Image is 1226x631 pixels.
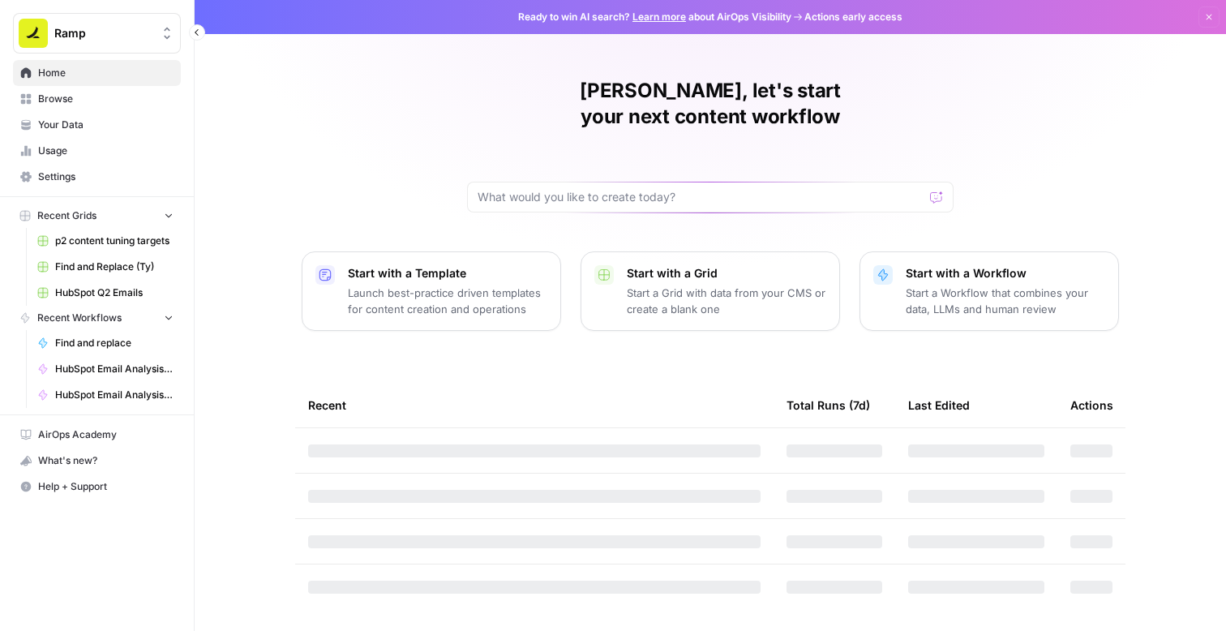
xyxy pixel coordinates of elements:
[30,254,181,280] a: Find and Replace (Ty)
[348,285,547,317] p: Launch best-practice driven templates for content creation and operations
[13,422,181,448] a: AirOps Academy
[13,60,181,86] a: Home
[19,19,48,48] img: Ramp Logo
[908,383,970,427] div: Last Edited
[13,204,181,228] button: Recent Grids
[467,78,954,130] h1: [PERSON_NAME], let's start your next content workflow
[55,234,174,248] span: p2 content tuning targets
[54,25,152,41] span: Ramp
[38,92,174,106] span: Browse
[906,265,1105,281] p: Start with a Workflow
[478,189,924,205] input: What would you like to create today?
[518,10,791,24] span: Ready to win AI search? about AirOps Visibility
[1070,383,1113,427] div: Actions
[30,356,181,382] a: HubSpot Email Analysis Segment - Low Performers
[14,449,180,473] div: What's new?
[627,265,826,281] p: Start with a Grid
[13,13,181,54] button: Workspace: Ramp
[13,112,181,138] a: Your Data
[13,448,181,474] button: What's new?
[906,285,1105,317] p: Start a Workflow that combines your data, LLMs and human review
[308,383,761,427] div: Recent
[30,382,181,408] a: HubSpot Email Analysis Segment
[787,383,870,427] div: Total Runs (7d)
[37,208,96,223] span: Recent Grids
[38,170,174,184] span: Settings
[38,479,174,494] span: Help + Support
[30,330,181,356] a: Find and replace
[55,388,174,402] span: HubSpot Email Analysis Segment
[55,260,174,274] span: Find and Replace (Ty)
[38,427,174,442] span: AirOps Academy
[13,86,181,112] a: Browse
[38,66,174,80] span: Home
[859,251,1119,331] button: Start with a WorkflowStart a Workflow that combines your data, LLMs and human review
[13,164,181,190] a: Settings
[581,251,840,331] button: Start with a GridStart a Grid with data from your CMS or create a blank one
[804,10,902,24] span: Actions early access
[13,306,181,330] button: Recent Workflows
[37,311,122,325] span: Recent Workflows
[55,336,174,350] span: Find and replace
[348,265,547,281] p: Start with a Template
[55,362,174,376] span: HubSpot Email Analysis Segment - Low Performers
[30,280,181,306] a: HubSpot Q2 Emails
[627,285,826,317] p: Start a Grid with data from your CMS or create a blank one
[302,251,561,331] button: Start with a TemplateLaunch best-practice driven templates for content creation and operations
[55,285,174,300] span: HubSpot Q2 Emails
[30,228,181,254] a: p2 content tuning targets
[13,474,181,500] button: Help + Support
[13,138,181,164] a: Usage
[38,118,174,132] span: Your Data
[632,11,686,23] a: Learn more
[38,144,174,158] span: Usage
